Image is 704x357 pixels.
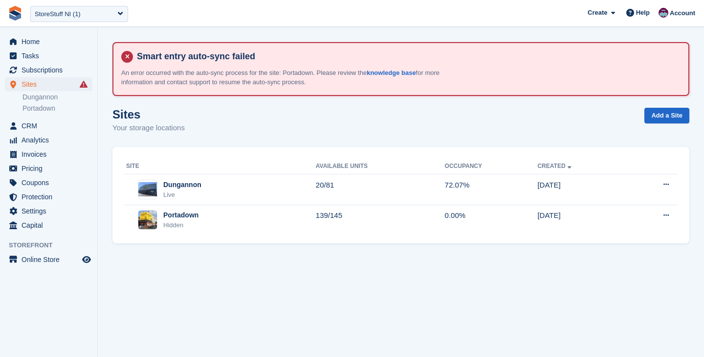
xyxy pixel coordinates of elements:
h4: Smart entry auto-sync failed [133,51,681,62]
span: Home [22,35,80,48]
span: Account [670,8,695,18]
a: menu [5,190,92,204]
img: Image of Portadown site [138,211,157,229]
td: [DATE] [537,174,626,205]
div: Portadown [163,210,198,220]
span: Pricing [22,162,80,175]
a: Created [537,163,573,169]
a: menu [5,162,92,175]
td: 0.00% [445,205,538,235]
span: Create [588,8,607,18]
span: Sites [22,77,80,91]
img: stora-icon-8386f47178a22dfd0bd8f6a31ec36ba5ce8667c1dd55bd0f319d3a0aa187defe.svg [8,6,22,21]
a: menu [5,176,92,190]
a: Add a Site [644,108,689,124]
th: Site [124,159,316,174]
div: Live [163,190,201,200]
p: An error occurred with the auto-sync process for the site: Portadown. Please review the for more ... [121,68,463,87]
i: Smart entry sync failures have occurred [80,80,88,88]
td: [DATE] [537,205,626,235]
h1: Sites [112,108,185,121]
th: Available Units [316,159,445,174]
th: Occupancy [445,159,538,174]
span: Help [636,8,650,18]
td: 72.07% [445,174,538,205]
a: menu [5,218,92,232]
span: Protection [22,190,80,204]
a: Dungannon [22,93,92,102]
span: CRM [22,119,80,133]
span: Invoices [22,147,80,161]
span: Coupons [22,176,80,190]
a: menu [5,133,92,147]
img: Brian Young [659,8,668,18]
p: Your storage locations [112,122,185,134]
a: menu [5,147,92,161]
a: Portadown [22,104,92,113]
img: Image of Dungannon site [138,182,157,196]
span: Storefront [9,240,97,250]
span: Tasks [22,49,80,63]
span: Analytics [22,133,80,147]
a: menu [5,63,92,77]
a: menu [5,49,92,63]
span: Capital [22,218,80,232]
td: 139/145 [316,205,445,235]
a: menu [5,77,92,91]
span: Subscriptions [22,63,80,77]
a: menu [5,119,92,133]
a: menu [5,253,92,266]
td: 20/81 [316,174,445,205]
a: knowledge base [367,69,416,76]
a: menu [5,35,92,48]
div: StoreStuff NI (1) [35,9,81,19]
div: Dungannon [163,180,201,190]
a: Preview store [81,254,92,265]
div: Hidden [163,220,198,230]
span: Settings [22,204,80,218]
a: menu [5,204,92,218]
span: Online Store [22,253,80,266]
